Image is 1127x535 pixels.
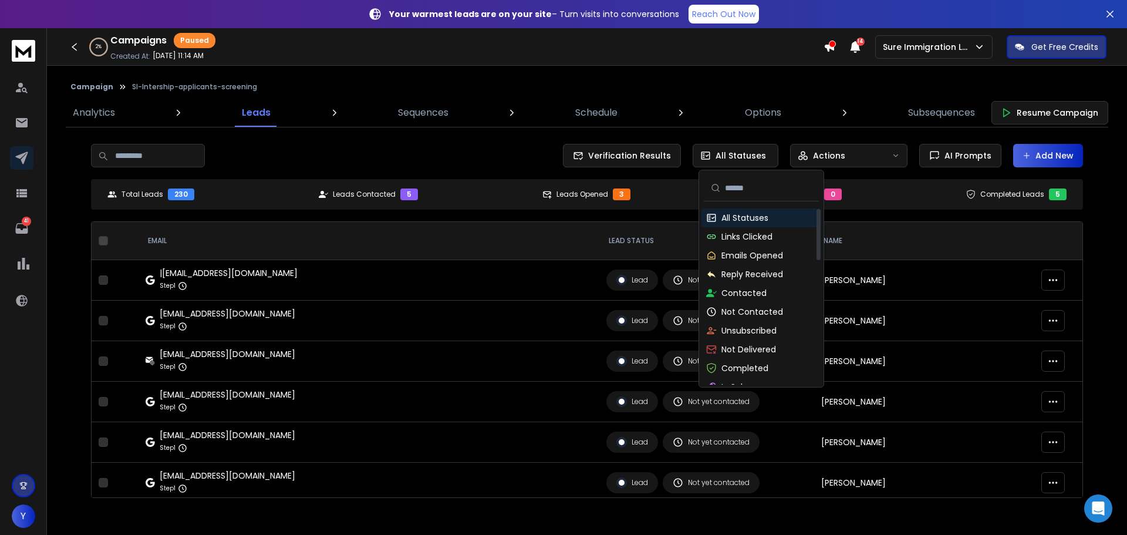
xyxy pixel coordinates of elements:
td: [PERSON_NAME] [814,463,1034,503]
td: [PERSON_NAME] [814,382,1034,422]
p: Step 1 [160,442,176,454]
div: 230 [168,189,194,200]
div: Paused [174,33,215,48]
p: Created At: [110,52,150,61]
p: – Turn visits into conversations [389,8,679,20]
p: Emails Opened [721,250,783,261]
div: [EMAIL_ADDRESS][DOMAIN_NAME] [160,348,295,360]
p: 2 % [96,43,102,51]
p: Step 1 [160,361,176,373]
div: Open Intercom Messenger [1084,494,1112,523]
div: Not yet contacted [673,356,750,366]
p: Contacted [721,287,767,299]
div: 5 [400,189,418,200]
a: Analytics [66,99,122,127]
p: All Statuses [721,212,768,224]
div: Lead [616,396,648,407]
p: Leads Contacted [333,190,396,199]
button: Verification Results [563,144,681,167]
h1: Campaigns [110,33,167,48]
img: logo [12,40,35,62]
div: 3 [613,189,630,200]
button: Add New [1013,144,1083,167]
div: Lead [616,275,648,285]
p: Completed [721,362,768,374]
p: In Subsequence [721,381,787,393]
p: Step 1 [160,280,176,292]
div: [EMAIL_ADDRESS][DOMAIN_NAME] [160,429,295,441]
td: [PERSON_NAME] [814,260,1034,301]
th: NAME [814,222,1034,260]
a: Schedule [568,99,625,127]
a: Options [738,99,788,127]
p: Step 1 [160,321,176,332]
p: Analytics [73,106,115,120]
button: Campaign [70,82,113,92]
p: Sequences [398,106,448,120]
p: Reach Out Now [692,8,755,20]
a: Leads [235,99,278,127]
button: AI Prompts [919,144,1001,167]
span: Verification Results [583,150,671,161]
p: Total Leads [122,190,163,199]
button: Get Free Credits [1007,35,1106,59]
button: Y [12,504,35,528]
div: Not yet contacted [673,477,750,488]
div: Not yet contacted [673,437,750,447]
div: Lead [616,437,648,447]
p: Actions [813,150,845,161]
div: 0 [824,189,842,200]
p: Completed Leads [980,190,1044,199]
p: Not Delivered [721,344,776,355]
p: All Statuses [716,150,766,161]
p: Reply Received [721,268,783,280]
p: Leads Opened [556,190,608,199]
p: Links Clicked [721,231,772,243]
td: [PERSON_NAME] [814,422,1034,463]
p: [DATE] 11:14 AM [153,51,204,60]
div: Lead [616,356,648,366]
div: Lead [616,477,648,488]
a: Sequences [391,99,455,127]
span: AI Prompts [940,150,991,161]
div: [EMAIL_ADDRESS][DOMAIN_NAME] [160,389,295,401]
p: Leads [242,106,271,120]
div: 5 [1049,189,1067,200]
a: Reach Out Now [689,5,759,23]
td: [PERSON_NAME] [814,341,1034,382]
p: Options [745,106,781,120]
a: Subsequences [901,99,982,127]
p: 41 [22,217,31,226]
div: [EMAIL_ADDRESS][DOMAIN_NAME] [160,308,295,319]
p: Step 1 [160,483,176,494]
a: 41 [10,217,33,240]
div: [EMAIL_ADDRESS][DOMAIN_NAME] [160,470,295,482]
div: Lead [616,315,648,326]
div: |[EMAIL_ADDRESS][DOMAIN_NAME] [160,267,298,279]
p: SI-Intership-applicants-screening [132,82,257,92]
div: Not yet contacted [673,396,750,407]
p: Schedule [575,106,618,120]
td: [PERSON_NAME] [814,301,1034,341]
p: Not Contacted [721,306,783,318]
div: Not yet contacted [673,315,750,326]
div: Not yet contacted [673,275,750,285]
strong: Your warmest leads are on your site [389,8,552,20]
span: 14 [856,38,865,46]
button: Resume Campaign [991,101,1108,125]
p: Unsubscribed [721,325,777,337]
p: Step 1 [160,402,176,413]
p: Sure Immigration LTD [883,41,974,53]
th: EMAIL [139,222,599,260]
th: LEAD STATUS [599,222,814,260]
p: Subsequences [908,106,975,120]
p: Get Free Credits [1031,41,1098,53]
